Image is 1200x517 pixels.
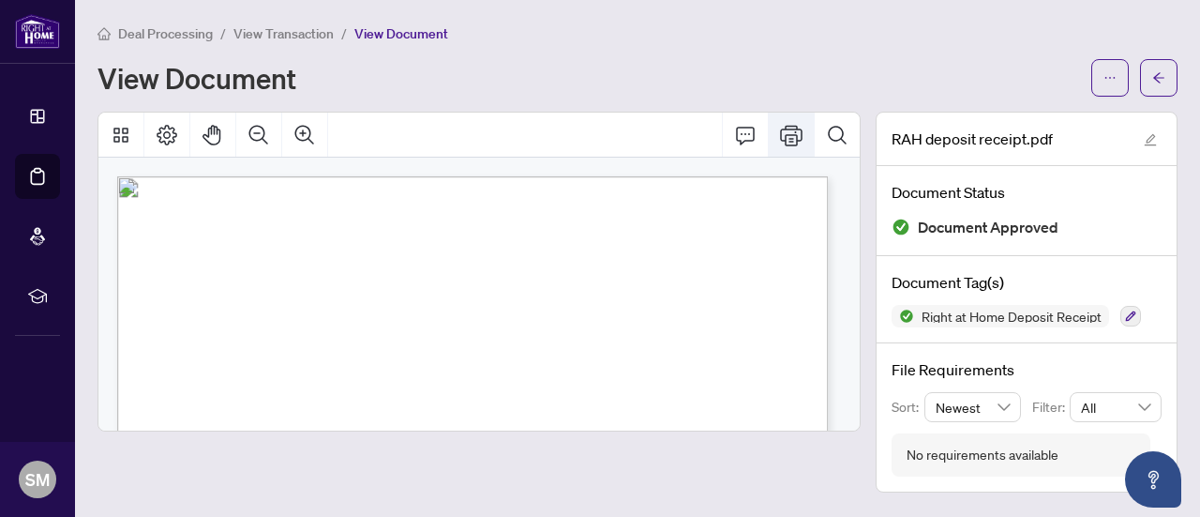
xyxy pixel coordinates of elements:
[118,25,213,42] span: Deal Processing
[220,23,226,44] li: /
[892,358,1162,381] h4: File Requirements
[1081,393,1150,421] span: All
[918,215,1058,240] span: Document Approved
[1103,71,1117,84] span: ellipsis
[15,14,60,49] img: logo
[892,305,914,327] img: Status Icon
[1144,133,1157,146] span: edit
[233,25,334,42] span: View Transaction
[25,466,50,493] span: SM
[936,393,1011,421] span: Newest
[892,397,924,418] p: Sort:
[354,25,448,42] span: View Document
[97,63,296,93] h1: View Document
[892,128,1053,150] span: RAH deposit receipt.pdf
[892,271,1162,294] h4: Document Tag(s)
[1032,397,1070,418] p: Filter:
[892,181,1162,204] h4: Document Status
[1125,451,1181,508] button: Open asap
[97,27,111,40] span: home
[907,445,1058,465] div: No requirements available
[892,218,910,236] img: Document Status
[1152,71,1165,84] span: arrow-left
[914,310,1109,323] span: Right at Home Deposit Receipt
[341,23,347,44] li: /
